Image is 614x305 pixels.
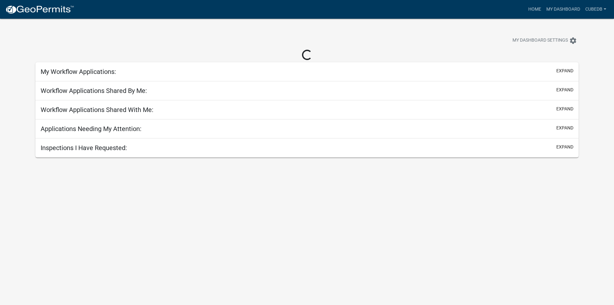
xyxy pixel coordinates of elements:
[526,3,544,15] a: Home
[41,125,141,133] h5: Applications Needing My Attention:
[556,125,573,131] button: expand
[41,106,153,114] h5: Workflow Applications Shared With Me:
[583,3,609,15] a: CubedB
[41,144,127,152] h5: Inspections I Have Requested:
[556,67,573,74] button: expand
[512,37,568,45] span: My Dashboard Settings
[569,37,577,45] i: settings
[41,68,116,76] h5: My Workflow Applications:
[556,144,573,150] button: expand
[41,87,147,95] h5: Workflow Applications Shared By Me:
[556,106,573,112] button: expand
[556,86,573,93] button: expand
[507,34,582,47] button: My Dashboard Settingssettings
[544,3,583,15] a: My Dashboard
